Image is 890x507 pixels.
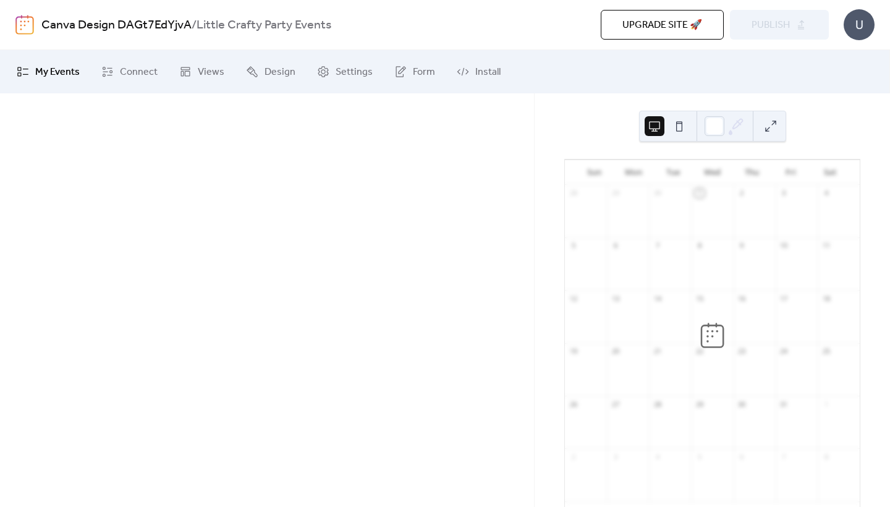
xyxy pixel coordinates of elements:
[779,452,789,461] div: 7
[611,241,620,250] div: 6
[737,399,747,409] div: 30
[611,189,620,198] div: 29
[771,160,811,185] div: Fri
[653,452,662,461] div: 4
[653,399,662,409] div: 28
[35,65,80,80] span: My Events
[569,347,578,356] div: 19
[601,10,724,40] button: Upgrade site 🚀
[653,160,693,185] div: Tue
[120,65,158,80] span: Connect
[737,452,747,461] div: 6
[569,399,578,409] div: 26
[569,241,578,250] div: 5
[192,14,197,37] b: /
[695,399,704,409] div: 29
[197,14,331,37] b: Little Crafty Party Events
[695,347,704,356] div: 22
[737,294,747,303] div: 16
[810,160,850,185] div: Sat
[737,189,747,198] div: 2
[569,452,578,461] div: 2
[844,9,875,40] div: U
[611,452,620,461] div: 3
[170,55,234,88] a: Views
[336,65,373,80] span: Settings
[779,399,789,409] div: 31
[308,55,382,88] a: Settings
[15,15,34,35] img: logo
[779,347,789,356] div: 24
[653,294,662,303] div: 14
[653,189,662,198] div: 30
[447,55,510,88] a: Install
[821,241,831,250] div: 11
[779,294,789,303] div: 17
[779,189,789,198] div: 3
[611,347,620,356] div: 20
[413,65,435,80] span: Form
[653,241,662,250] div: 7
[611,294,620,303] div: 13
[198,65,224,80] span: Views
[821,189,831,198] div: 4
[737,241,747,250] div: 9
[821,452,831,461] div: 8
[779,241,789,250] div: 10
[622,18,702,33] span: Upgrade site 🚀
[569,294,578,303] div: 12
[695,452,704,461] div: 5
[737,347,747,356] div: 23
[653,347,662,356] div: 21
[92,55,167,88] a: Connect
[821,347,831,356] div: 25
[695,189,704,198] div: 1
[695,241,704,250] div: 8
[614,160,654,185] div: Mon
[7,55,89,88] a: My Events
[611,399,620,409] div: 27
[237,55,305,88] a: Design
[41,14,192,37] a: Canva Design DAGt7EdYjvA
[693,160,732,185] div: Wed
[385,55,444,88] a: Form
[821,294,831,303] div: 18
[695,294,704,303] div: 15
[265,65,295,80] span: Design
[575,160,614,185] div: Sun
[475,65,501,80] span: Install
[821,399,831,409] div: 1
[569,189,578,198] div: 28
[732,160,771,185] div: Thu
